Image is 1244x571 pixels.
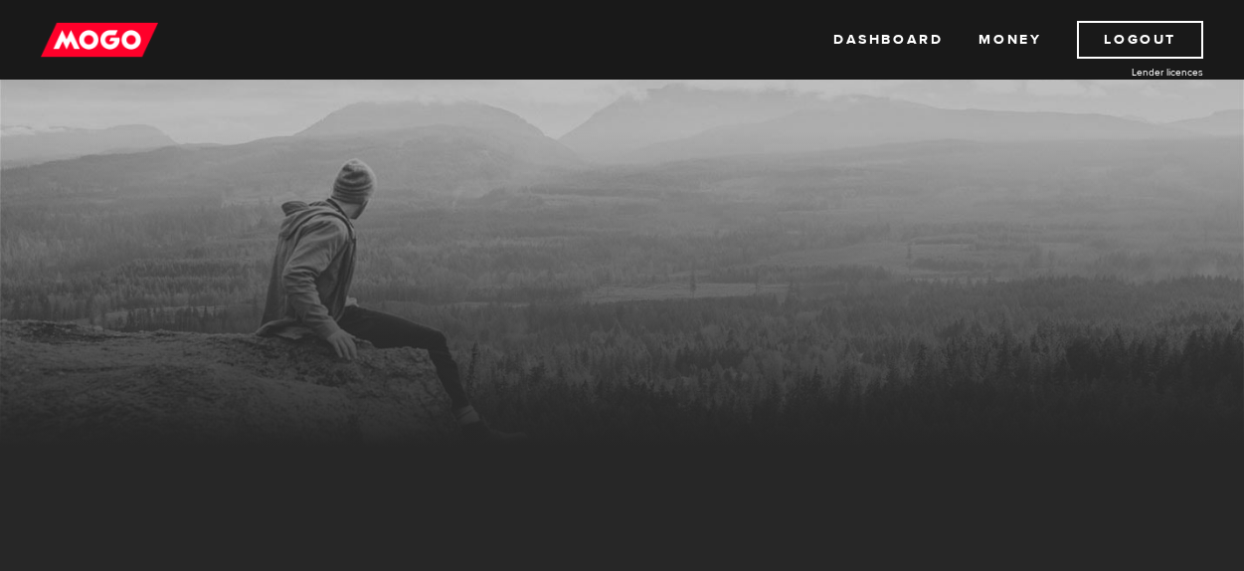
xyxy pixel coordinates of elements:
[41,21,158,59] img: mogo_logo-11ee424be714fa7cbb0f0f49df9e16ec.png
[833,21,943,59] a: Dashboard
[1054,65,1203,80] a: Lender licences
[15,231,1229,273] h1: MogoMoney
[45,413,785,455] h2: MogoMoney
[978,21,1041,59] a: Money
[1077,21,1203,59] a: Logout
[45,475,406,526] h3: Your MogoMoney application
